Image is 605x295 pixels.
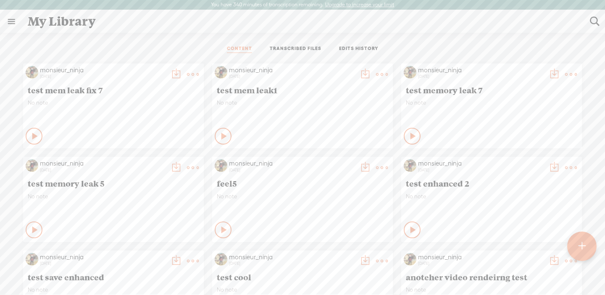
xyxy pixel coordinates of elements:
img: http%3A%2F%2Fres.cloudinary.com%2Ftrebble-fm%2Fimage%2Fupload%2Fv1709343596%2Fcom.trebble.trebble... [215,66,227,79]
div: monsieur_ninja [40,159,166,168]
label: You have 340 minutes of transcription remaining. [211,2,324,8]
div: [DATE] [40,74,166,79]
div: [DATE] [418,168,544,173]
a: CONTENT [227,45,252,53]
div: monsieur_ninja [40,253,166,261]
span: No note [406,286,577,293]
span: No note [217,286,388,293]
span: test enhanced 2 [406,178,577,188]
img: http%3A%2F%2Fres.cloudinary.com%2Ftrebble-fm%2Fimage%2Fupload%2Fv1709343596%2Fcom.trebble.trebble... [404,159,416,172]
div: monsieur_ninja [40,66,166,74]
div: [DATE] [229,261,355,266]
span: No note [406,99,577,106]
div: monsieur_ninja [418,253,544,261]
div: [DATE] [40,261,166,266]
span: test cool [217,272,388,282]
div: [DATE] [40,168,166,173]
div: monsieur_ninja [229,159,355,168]
div: [DATE] [229,168,355,173]
span: test mem leak1 [217,85,388,95]
div: monsieur_ninja [418,66,544,74]
div: My Library [22,11,584,32]
img: http%3A%2F%2Fres.cloudinary.com%2Ftrebble-fm%2Fimage%2Fupload%2Fv1709343596%2Fcom.trebble.trebble... [404,253,416,266]
span: No note [28,286,199,293]
img: http%3A%2F%2Fres.cloudinary.com%2Ftrebble-fm%2Fimage%2Fupload%2Fv1709343596%2Fcom.trebble.trebble... [26,159,38,172]
div: monsieur_ninja [229,66,355,74]
img: http%3A%2F%2Fres.cloudinary.com%2Ftrebble-fm%2Fimage%2Fupload%2Fv1709343596%2Fcom.trebble.trebble... [26,253,38,266]
div: [DATE] [418,74,544,79]
img: http%3A%2F%2Fres.cloudinary.com%2Ftrebble-fm%2Fimage%2Fupload%2Fv1709343596%2Fcom.trebble.trebble... [26,66,38,79]
div: monsieur_ninja [229,253,355,261]
span: No note [217,193,388,200]
span: No note [217,99,388,106]
span: test memory leak 7 [406,85,577,95]
span: feel5 [217,178,388,188]
span: test save enhanced [28,272,199,282]
span: No note [28,99,199,106]
div: [DATE] [229,74,355,79]
img: http%3A%2F%2Fres.cloudinary.com%2Ftrebble-fm%2Fimage%2Fupload%2Fv1709343596%2Fcom.trebble.trebble... [215,253,227,266]
span: anoteher video rendeirng test [406,272,577,282]
span: No note [28,193,199,200]
span: test mem leak fix 7 [28,85,199,95]
img: http%3A%2F%2Fres.cloudinary.com%2Ftrebble-fm%2Fimage%2Fupload%2Fv1709343596%2Fcom.trebble.trebble... [215,159,227,172]
a: EDITS HISTORY [339,45,379,53]
img: http%3A%2F%2Fres.cloudinary.com%2Ftrebble-fm%2Fimage%2Fupload%2Fv1709343596%2Fcom.trebble.trebble... [404,66,416,79]
div: [DATE] [418,261,544,266]
a: TRANSCRIBED FILES [270,45,321,53]
div: monsieur_ninja [418,159,544,168]
span: No note [406,193,577,200]
span: test memory leak 5 [28,178,199,188]
label: Upgrade to increase your limit [325,2,394,8]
